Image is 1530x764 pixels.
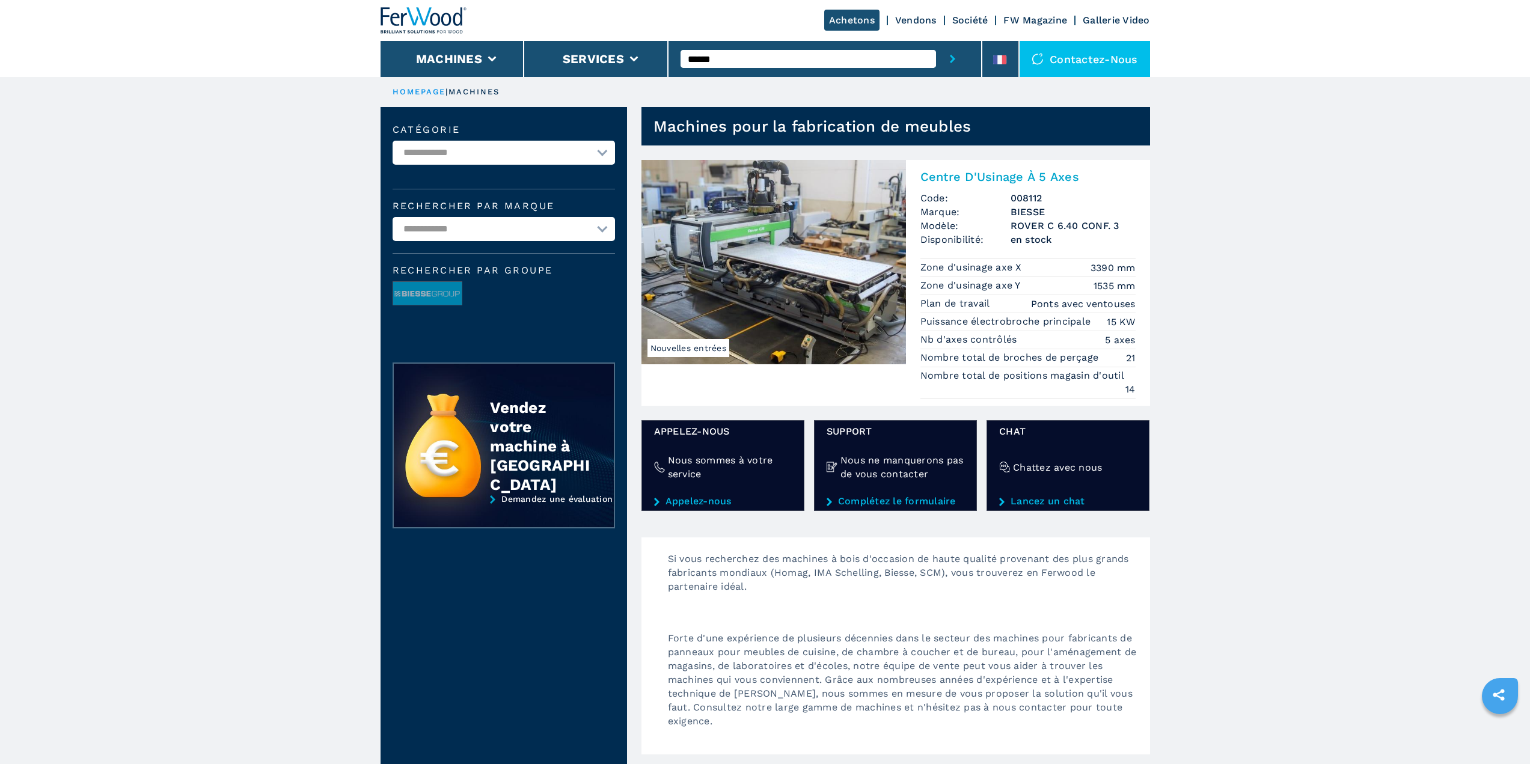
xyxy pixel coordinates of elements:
div: Vendez votre machine à [GEOGRAPHIC_DATA] [490,398,590,494]
p: Nombre total de positions magasin d'outil [920,369,1128,382]
a: Vendons [895,14,937,26]
em: 5 axes [1105,333,1136,347]
h1: Machines pour la fabrication de meubles [653,117,972,136]
p: machines [448,87,500,97]
img: Ferwood [381,7,467,34]
a: Gallerie Video [1083,14,1150,26]
a: HOMEPAGE [393,87,446,96]
a: Société [952,14,988,26]
span: Chat [999,424,1137,438]
p: Si vous recherchez des machines à bois d'occasion de haute qualité provenant des plus grands fabr... [656,552,1150,605]
img: Centre D'Usinage À 5 Axes BIESSE ROVER C 6.40 CONF. 3 [641,160,906,364]
em: 3390 mm [1091,261,1136,275]
div: Contactez-nous [1020,41,1150,77]
em: 15 KW [1107,315,1135,329]
button: Services [563,52,624,66]
a: sharethis [1484,680,1514,710]
img: Nous ne manquerons pas de vous contacter [827,462,837,472]
span: Nouvelles entrées [647,339,729,357]
a: Achetons [824,10,880,31]
em: Ponts avec ventouses [1031,297,1136,311]
a: FW Magazine [1003,14,1067,26]
h4: Nous sommes à votre service [668,453,792,481]
img: Chattez avec nous [999,462,1010,472]
h3: ROVER C 6.40 CONF. 3 [1011,219,1136,233]
p: Nombre total de broches de perçage [920,351,1102,364]
button: Machines [416,52,482,66]
iframe: Chat [1479,710,1521,755]
span: Code: [920,191,1011,205]
em: 21 [1126,351,1136,365]
img: Contactez-nous [1032,53,1044,65]
em: 1535 mm [1094,279,1136,293]
a: Demandez une évaluation [393,494,615,537]
h3: 008112 [1011,191,1136,205]
span: en stock [1011,233,1136,246]
p: Nb d'axes contrôlés [920,333,1020,346]
h3: BIESSE [1011,205,1136,219]
a: Appelez-nous [654,496,792,507]
p: Plan de travail [920,297,993,310]
h4: Chattez avec nous [1013,460,1102,474]
label: Rechercher par marque [393,201,615,211]
label: catégorie [393,125,615,135]
button: submit-button [936,41,969,77]
span: Rechercher par groupe [393,266,615,275]
img: image [393,282,462,306]
h2: Centre D'Usinage À 5 Axes [920,170,1136,184]
span: Marque: [920,205,1011,219]
span: | [445,87,448,96]
span: Appelez-nous [654,424,792,438]
p: Forte d'une expérience de plusieurs décennies dans le secteur des machines pour fabricants de pan... [656,631,1150,740]
a: Lancez un chat [999,496,1137,507]
span: Modèle: [920,219,1011,233]
a: Complétez le formulaire [827,496,964,507]
span: Support [827,424,964,438]
a: Centre D'Usinage À 5 Axes BIESSE ROVER C 6.40 CONF. 3Nouvelles entréesCentre D'Usinage À 5 AxesCo... [641,160,1150,406]
p: Zone d'usinage axe X [920,261,1025,274]
h4: Nous ne manquerons pas de vous contacter [840,453,964,481]
p: Puissance électrobroche principale [920,315,1094,328]
p: Zone d'usinage axe Y [920,279,1024,292]
em: 14 [1125,382,1136,396]
img: Nous sommes à votre service [654,462,665,472]
span: Disponibilité: [920,233,1011,246]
